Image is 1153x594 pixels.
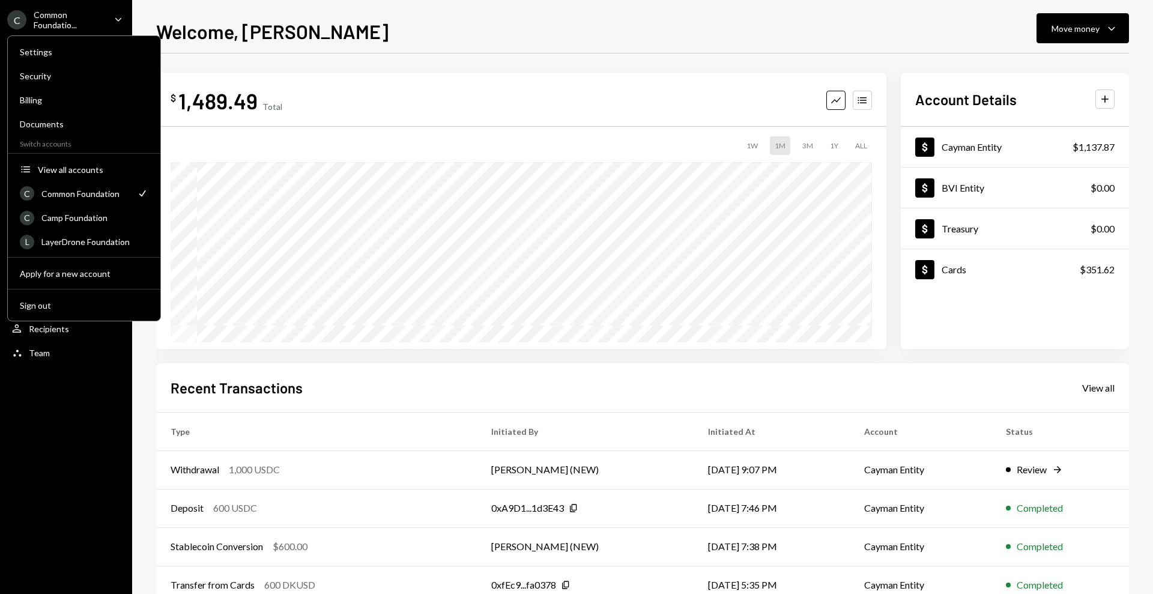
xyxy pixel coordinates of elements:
div: $351.62 [1080,262,1115,277]
div: $0.00 [1091,222,1115,236]
td: [PERSON_NAME] (NEW) [477,450,694,489]
button: Apply for a new account [13,263,156,285]
a: Documents [13,113,156,135]
div: Team [29,348,50,358]
a: Recipients [7,318,125,339]
div: Completed [1017,539,1063,554]
div: C [20,186,34,201]
div: Cayman Entity [942,141,1002,153]
div: Treasury [942,223,978,234]
a: Treasury$0.00 [901,208,1129,249]
div: Move money [1052,22,1100,35]
div: Stablecoin Conversion [171,539,263,554]
th: Status [991,412,1129,450]
a: CCamp Foundation [13,207,156,228]
a: Settings [13,41,156,62]
h1: Welcome, [PERSON_NAME] [156,19,389,43]
div: Apply for a new account [20,268,148,279]
div: Switch accounts [8,137,160,148]
h2: Account Details [915,89,1017,109]
div: 1W [742,136,763,155]
div: Common Foundatio... [34,10,104,30]
div: Transfer from Cards [171,578,255,592]
td: [PERSON_NAME] (NEW) [477,527,694,566]
div: 1,000 USDC [229,462,280,477]
div: 1Y [825,136,843,155]
div: Cards [942,264,966,275]
div: Total [262,102,282,112]
button: View all accounts [13,159,156,181]
th: Account [850,412,991,450]
a: LLayerDrone Foundation [13,231,156,252]
div: $0.00 [1091,181,1115,195]
td: [DATE] 7:38 PM [694,527,850,566]
div: 1,489.49 [178,87,258,114]
a: Billing [13,89,156,111]
td: [DATE] 7:46 PM [694,489,850,527]
div: $600.00 [273,539,307,554]
td: Cayman Entity [850,527,991,566]
a: BVI Entity$0.00 [901,168,1129,208]
a: Security [13,65,156,86]
td: Cayman Entity [850,450,991,489]
div: Billing [20,95,148,105]
div: 3M [797,136,818,155]
div: Completed [1017,501,1063,515]
button: Sign out [13,295,156,317]
td: [DATE] 9:07 PM [694,450,850,489]
div: Security [20,71,148,81]
th: Type [156,412,477,450]
div: C [20,211,34,225]
div: Recipients [29,324,69,334]
div: $ [171,92,176,104]
a: Cards$351.62 [901,249,1129,289]
div: View all accounts [38,165,148,175]
div: ALL [850,136,872,155]
h2: Recent Transactions [171,378,303,398]
div: 0xA9D1...1d3E43 [491,501,564,515]
th: Initiated At [694,412,850,450]
div: C [7,10,26,29]
div: Documents [20,119,148,129]
div: 600 USDC [213,501,257,515]
div: Common Foundation [41,189,129,199]
div: LayerDrone Foundation [41,237,148,247]
div: BVI Entity [942,182,984,193]
div: Review [1017,462,1047,477]
div: View all [1082,382,1115,394]
button: Move money [1036,13,1129,43]
div: Completed [1017,578,1063,592]
div: Settings [20,47,148,57]
div: Deposit [171,501,204,515]
a: View all [1082,381,1115,394]
a: Team [7,342,125,363]
div: 1M [770,136,790,155]
div: 600 DKUSD [264,578,315,592]
div: $1,137.87 [1073,140,1115,154]
div: 0xfEc9...fa0378 [491,578,556,592]
th: Initiated By [477,412,694,450]
td: Cayman Entity [850,489,991,527]
div: Camp Foundation [41,213,148,223]
a: Cayman Entity$1,137.87 [901,127,1129,167]
div: Withdrawal [171,462,219,477]
div: L [20,235,34,249]
div: Sign out [20,300,148,311]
